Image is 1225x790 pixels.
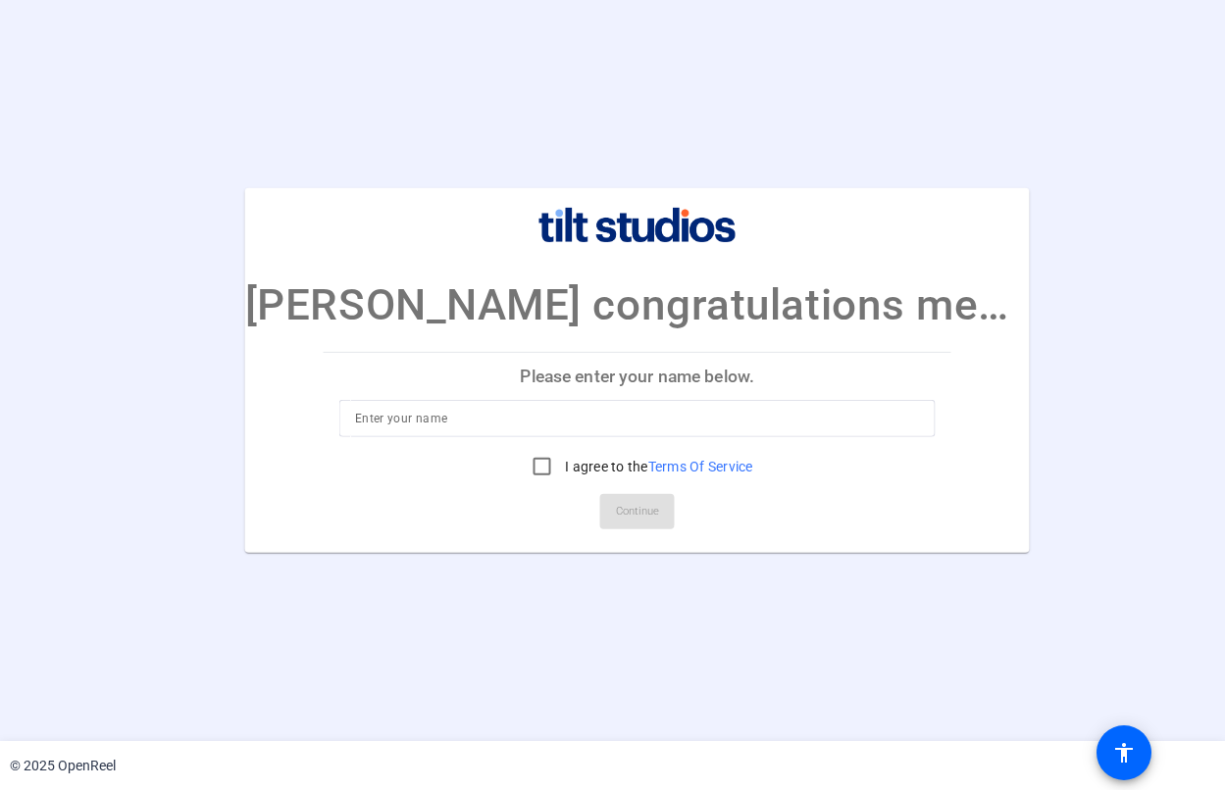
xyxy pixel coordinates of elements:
[539,208,736,243] img: company-logo
[355,407,920,430] input: Enter your name
[10,756,116,776] div: © 2025 OpenReel
[561,457,753,476] label: I agree to the
[648,459,753,474] a: Terms Of Service
[324,353,951,400] p: Please enter your name below.
[245,272,1030,337] p: [PERSON_NAME] congratulations message
[1112,741,1136,765] mat-icon: accessibility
